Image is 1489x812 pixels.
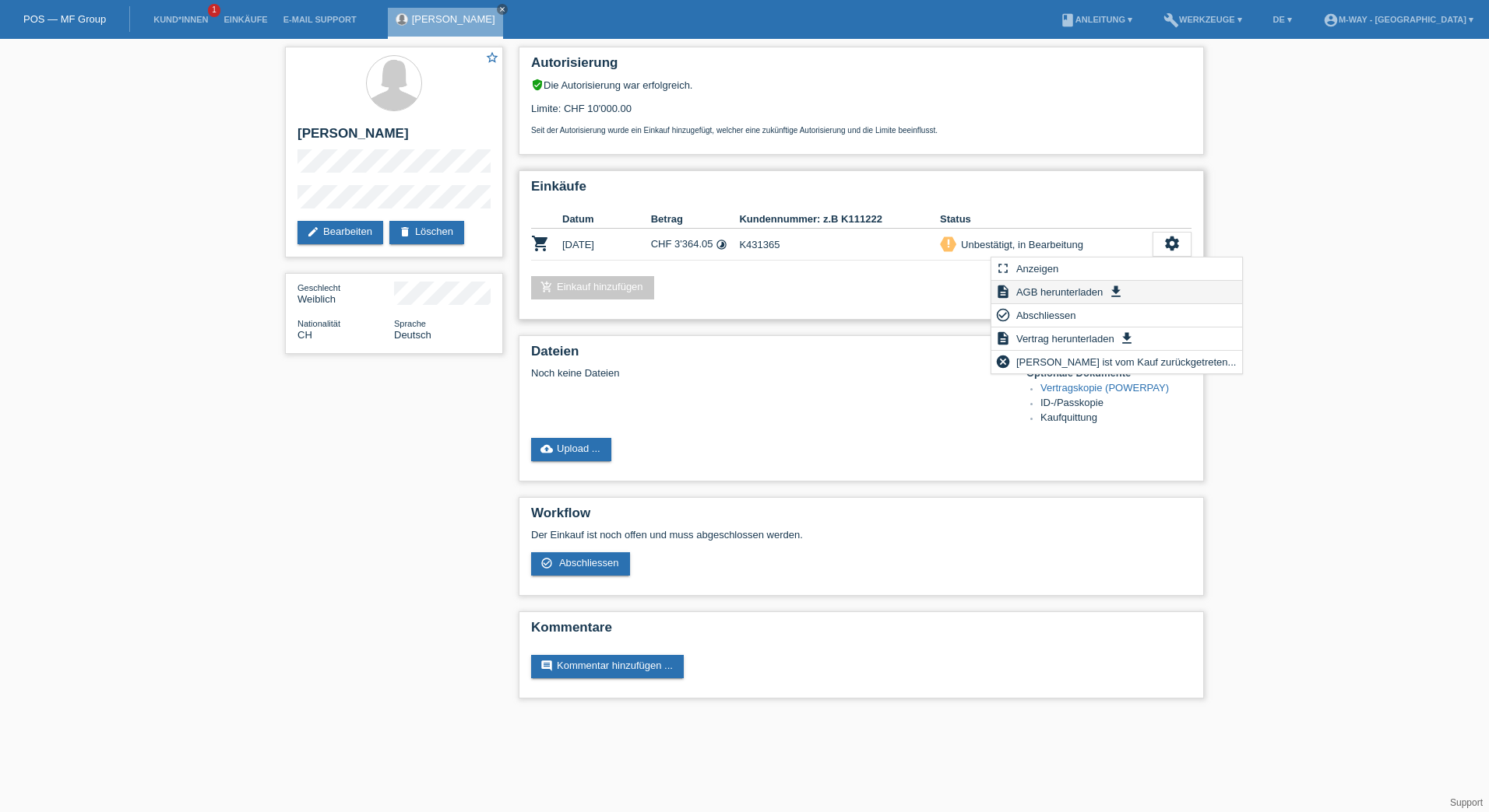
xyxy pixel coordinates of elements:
a: Kund*innen [146,15,216,24]
span: Anzeigen [1014,259,1061,278]
i: build [1163,12,1179,28]
i: cloud_upload [540,443,553,455]
div: Unbestätigt, in Bearbeitung [956,236,1083,253]
i: comment [540,660,553,672]
i: get_app [1108,284,1124,299]
td: K431365 [739,229,940,261]
a: cloud_uploadUpload ... [531,438,611,461]
a: POS — MF Group [23,13,106,25]
a: bookAnleitung ▾ [1052,15,1140,24]
a: [PERSON_NAME] [412,13,495,25]
span: Nationalität [297,319,340,328]
span: Schweiz [297,329,312,341]
a: Support [1450,797,1483,808]
a: Einkäufe [216,15,275,24]
h2: Dateien [531,344,1192,367]
i: star_border [485,51,499,65]
li: Kaufquittung [1040,411,1192,426]
th: Betrag [651,210,740,229]
span: Abschliessen [559,557,619,569]
i: Fixe Raten (24 Raten) [716,239,727,250]
li: ID-/Passkopie [1040,397,1192,411]
span: 1 [208,4,220,17]
h2: [PERSON_NAME] [297,126,491,149]
th: Datum [562,210,651,229]
div: Weiblich [297,282,394,305]
h2: Kommentare [531,620,1192,643]
i: priority_high [943,238,954,249]
a: Vertragskopie (POWERPAY) [1040,382,1169,394]
a: E-Mail Support [276,15,364,24]
i: verified_user [531,79,544,91]
a: deleteLöschen [389,221,464,244]
i: book [1060,12,1075,28]
i: edit [307,226,319,238]
i: check_circle_outline [995,307,1011,323]
a: check_circle_outline Abschliessen [531,552,630,576]
a: buildWerkzeuge ▾ [1156,15,1250,24]
a: account_circlem-way - [GEOGRAPHIC_DATA] ▾ [1315,15,1481,24]
span: Sprache [394,319,426,328]
th: Kundennummer: z.B K111222 [739,210,940,229]
p: Seit der Autorisierung wurde ein Einkauf hinzugefügt, welcher eine zukünftige Autorisierung und d... [531,126,1192,135]
i: add_shopping_cart [540,281,553,293]
i: check_circle_outline [540,557,553,569]
a: DE ▾ [1265,15,1300,24]
h2: Autorisierung [531,55,1192,79]
i: account_circle [1323,12,1339,28]
div: Limite: CHF 10'000.00 [531,91,1192,135]
a: add_shopping_cartEinkauf hinzufügen [531,276,654,299]
i: POSP00028278 [531,234,550,253]
i: settings [1163,235,1181,252]
a: star_border [485,51,499,67]
span: Geschlecht [297,283,340,292]
i: fullscreen [995,261,1011,276]
td: [DATE] [562,229,651,261]
a: close [497,4,508,15]
span: AGB herunterladen [1014,282,1105,301]
a: editBearbeiten [297,221,383,244]
p: Der Einkauf ist noch offen und muss abgeschlossen werden. [531,529,1192,541]
h2: Workflow [531,506,1192,529]
i: delete [399,226,411,238]
div: Die Autorisierung war erfolgreich. [531,79,1192,91]
td: CHF 3'364.05 [651,229,740,261]
a: commentKommentar hinzufügen ... [531,655,684,678]
th: Status [940,210,1153,229]
span: Abschliessen [1014,306,1079,324]
i: description [995,284,1011,299]
span: Deutsch [394,329,431,341]
div: Noch keine Dateien [531,367,1007,379]
h2: Einkäufe [531,179,1192,202]
i: close [498,5,506,13]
